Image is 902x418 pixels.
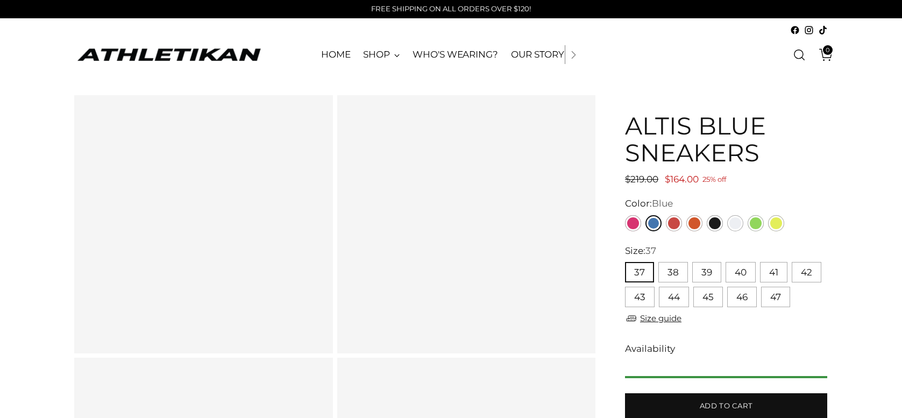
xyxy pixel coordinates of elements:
[727,287,757,307] button: 46
[645,215,662,231] a: Blue
[658,262,688,282] button: 38
[659,287,689,307] button: 44
[625,197,673,211] label: Color:
[511,43,564,67] a: OUR STORY
[645,245,656,256] span: 37
[363,43,400,67] a: SHOP
[625,215,641,231] a: Pink
[665,174,699,185] span: $164.00
[692,262,721,282] button: 39
[413,43,498,67] a: WHO'S WEARING?
[625,311,681,325] a: Size guide
[686,215,702,231] a: Orange
[75,46,263,63] a: ATHLETIKAN
[652,198,673,209] span: Blue
[371,4,531,15] p: FREE SHIPPING ON ALL ORDERS OVER $120!
[666,215,682,231] a: Red
[823,45,833,55] span: 0
[727,215,743,231] a: White
[625,174,658,185] span: $219.00
[726,262,756,282] button: 40
[761,287,790,307] button: 47
[792,262,821,282] button: 42
[707,215,723,231] a: Black
[625,287,655,307] button: 43
[700,401,753,411] span: Add to cart
[625,244,656,258] label: Size:
[748,215,764,231] a: Green
[702,173,726,187] span: 25% off
[625,262,654,282] button: 37
[337,95,595,353] a: ALTIS Blue Sneakers
[789,44,810,66] a: Open search modal
[625,342,675,356] span: Availability
[811,44,833,66] a: Open cart modal
[768,215,784,231] a: Yellow
[74,95,332,353] a: ALTIS Blue Sneakers
[760,262,787,282] button: 41
[693,287,723,307] button: 45
[625,112,828,166] h1: ALTIS Blue Sneakers
[321,43,351,67] a: HOME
